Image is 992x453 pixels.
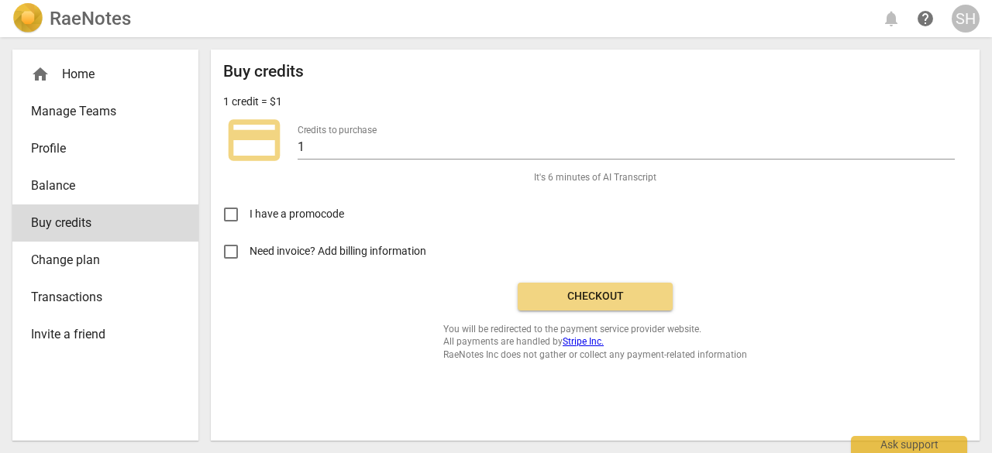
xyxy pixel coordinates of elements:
[31,65,50,84] span: home
[31,139,167,158] span: Profile
[12,167,198,204] a: Balance
[518,283,673,311] button: Checkout
[534,171,656,184] span: It's 6 minutes of AI Transcript
[12,3,43,34] img: Logo
[12,279,198,316] a: Transactions
[31,65,167,84] div: Home
[50,8,131,29] h2: RaeNotes
[298,125,377,135] label: Credits to purchase
[31,102,167,121] span: Manage Teams
[12,56,198,93] div: Home
[563,336,604,347] a: Stripe Inc.
[12,93,198,130] a: Manage Teams
[12,3,131,34] a: LogoRaeNotes
[31,251,167,269] span: Change plan
[12,130,198,167] a: Profile
[911,5,939,33] a: Help
[250,206,344,222] span: I have a promocode
[952,5,980,33] button: SH
[916,9,935,28] span: help
[223,109,285,171] span: credit_card
[443,323,747,362] span: You will be redirected to the payment service provider website. All payments are handled by RaeNo...
[31,288,167,307] span: Transactions
[12,316,198,353] a: Invite a friend
[223,94,282,110] p: 1 credit = $1
[530,289,660,304] span: Checkout
[12,204,198,242] a: Buy credits
[851,436,967,453] div: Ask support
[31,214,167,232] span: Buy credits
[31,177,167,195] span: Balance
[12,242,198,279] a: Change plan
[223,62,304,81] h2: Buy credits
[31,325,167,344] span: Invite a friend
[250,243,429,259] span: Need invoice? Add billing information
